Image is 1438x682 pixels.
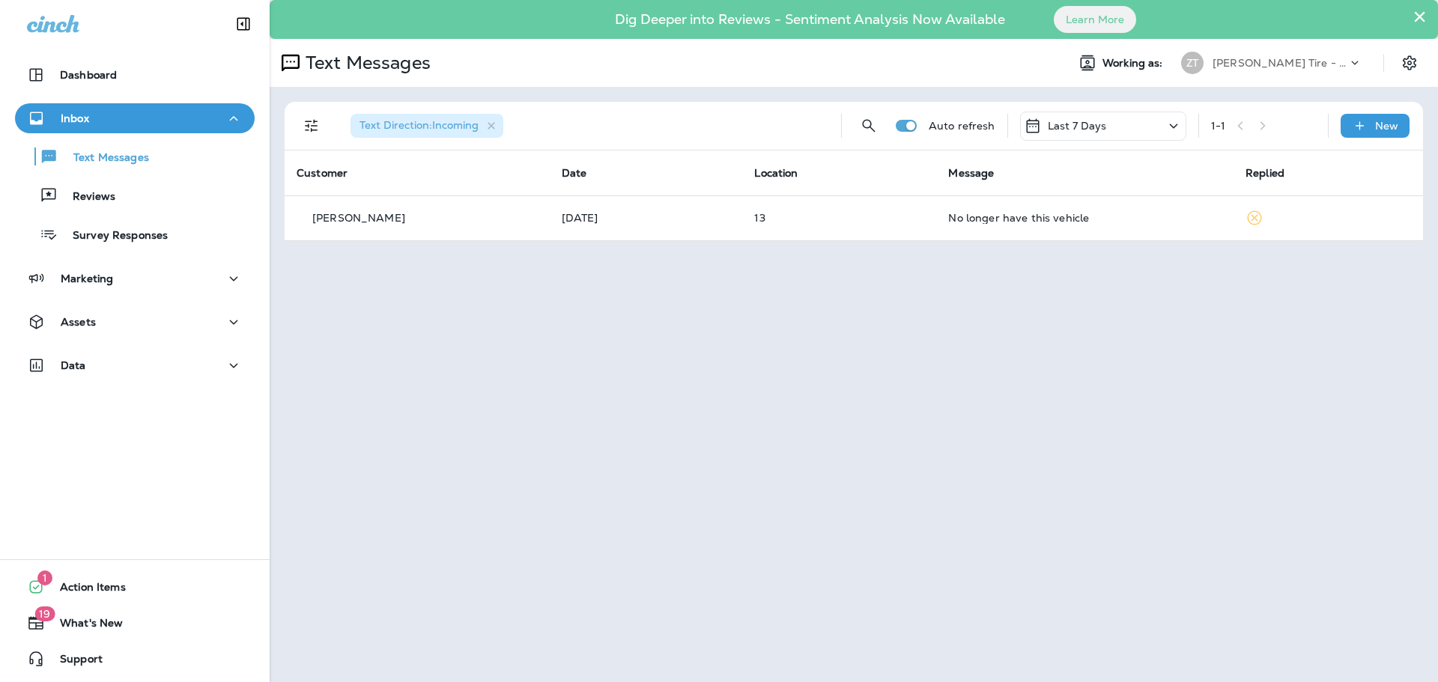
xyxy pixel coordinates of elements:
[15,219,255,250] button: Survey Responses
[45,581,126,599] span: Action Items
[562,166,587,180] span: Date
[312,212,405,224] p: [PERSON_NAME]
[15,180,255,211] button: Reviews
[15,141,255,172] button: Text Messages
[351,114,503,138] div: Text Direction:Incoming
[1102,57,1166,70] span: Working as:
[1181,52,1204,74] div: ZT
[854,111,884,141] button: Search Messages
[15,350,255,380] button: Data
[58,151,149,165] p: Text Messages
[15,644,255,674] button: Support
[15,264,255,293] button: Marketing
[297,111,327,141] button: Filters
[297,166,348,180] span: Customer
[61,112,89,124] p: Inbox
[300,52,431,74] p: Text Messages
[34,606,55,621] span: 19
[15,572,255,602] button: 1Action Items
[1413,4,1427,28] button: Close
[359,118,479,132] span: Text Direction : Incoming
[754,211,765,225] span: 13
[1048,120,1107,132] p: Last 7 Days
[1396,49,1423,76] button: Settings
[1246,166,1284,180] span: Replied
[754,166,798,180] span: Location
[61,316,96,328] p: Assets
[15,103,255,133] button: Inbox
[1054,6,1136,33] button: Learn More
[15,608,255,638] button: 19What's New
[58,229,168,243] p: Survey Responses
[571,17,1049,22] p: Dig Deeper into Reviews - Sentiment Analysis Now Available
[37,570,52,585] span: 1
[562,212,731,224] p: Sep 25, 2025 08:14 PM
[948,166,994,180] span: Message
[45,617,123,635] span: What's New
[1211,120,1225,132] div: 1 - 1
[15,307,255,337] button: Assets
[929,120,995,132] p: Auto refresh
[58,190,115,204] p: Reviews
[61,359,86,371] p: Data
[15,60,255,90] button: Dashboard
[61,273,113,284] p: Marketing
[45,653,103,671] span: Support
[948,212,1222,224] div: No longer have this vehicle
[60,69,117,81] p: Dashboard
[1375,120,1398,132] p: New
[222,9,264,39] button: Collapse Sidebar
[1213,57,1347,69] p: [PERSON_NAME] Tire - Hills & [PERSON_NAME]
